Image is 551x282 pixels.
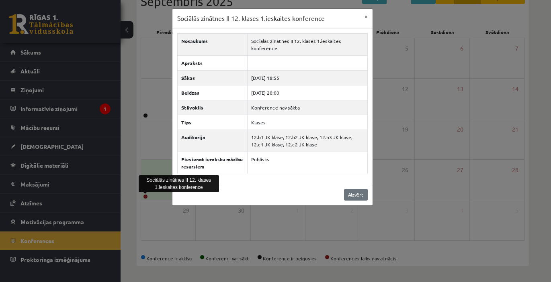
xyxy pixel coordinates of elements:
th: Stāvoklis [178,100,248,115]
td: [DATE] 18:55 [247,70,367,85]
div: Sociālās zinātnes II 12. klases 1.ieskaites konference [139,175,219,192]
td: [DATE] 20:00 [247,85,367,100]
h3: Sociālās zinātnes II 12. klases 1.ieskaites konference [177,14,325,23]
td: 12.b1 JK klase, 12.b2 JK klase, 12.b3 JK klase, 12.c1 JK klase, 12.c2 JK klase [247,130,367,152]
th: Beidzas [178,85,248,100]
th: Nosaukums [178,33,248,55]
td: Sociālās zinātnes II 12. klases 1.ieskaites konference [247,33,367,55]
th: Auditorija [178,130,248,152]
td: Konference nav sākta [247,100,367,115]
th: Pievienot ierakstu mācību resursiem [178,152,248,174]
th: Apraksts [178,55,248,70]
th: Tips [178,115,248,130]
td: Klases [247,115,367,130]
td: Publisks [247,152,367,174]
th: Sākas [178,70,248,85]
a: Aizvērt [344,189,368,201]
button: × [360,9,373,24]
